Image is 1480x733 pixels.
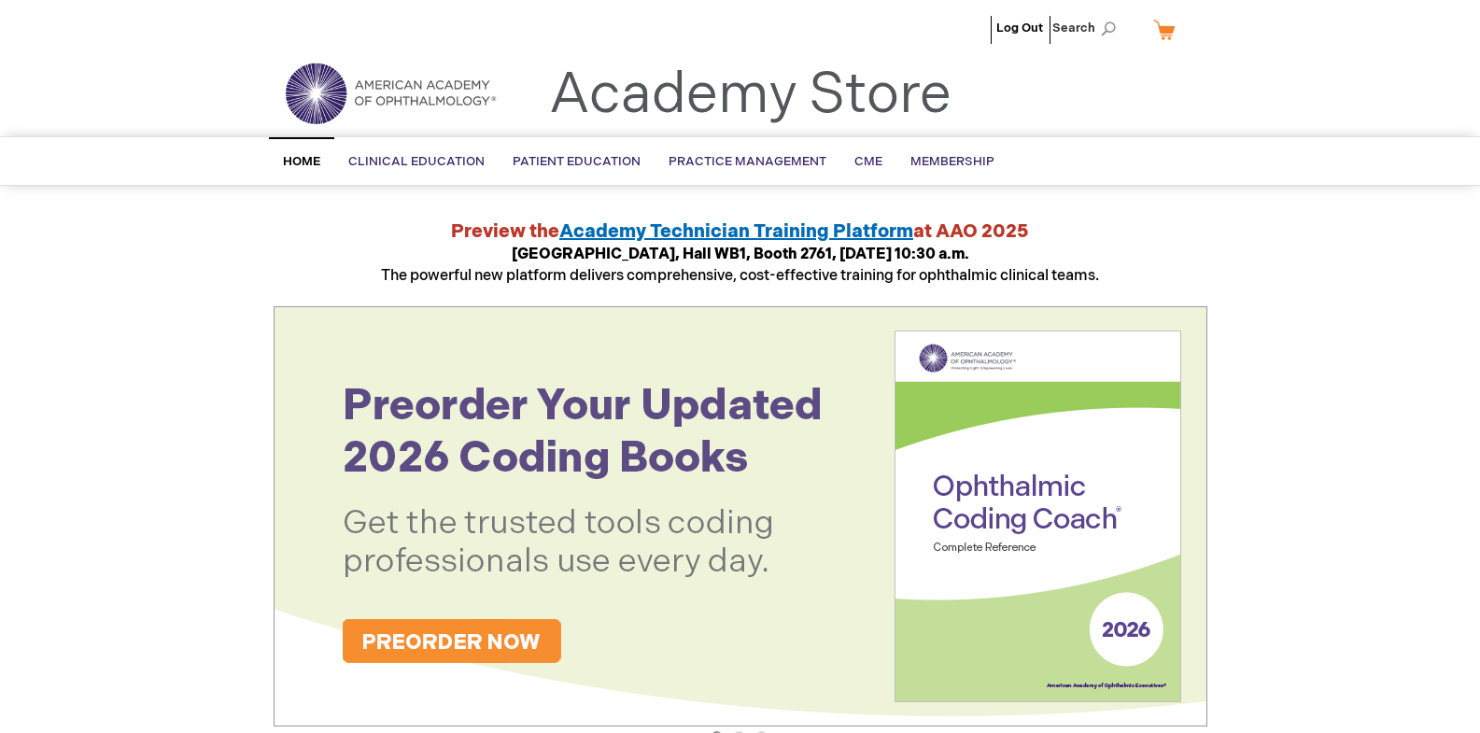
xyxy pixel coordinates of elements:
span: Membership [910,154,994,169]
span: Practice Management [669,154,826,169]
strong: [GEOGRAPHIC_DATA], Hall WB1, Booth 2761, [DATE] 10:30 a.m. [512,246,969,263]
span: Search [1052,9,1123,47]
span: Clinical Education [348,154,485,169]
a: Log Out [996,21,1043,35]
strong: Preview the at AAO 2025 [451,220,1029,243]
span: The powerful new platform delivers comprehensive, cost-effective training for ophthalmic clinical... [381,246,1099,285]
span: CME [854,154,882,169]
a: Academy Technician Training Platform [559,220,913,243]
span: Home [283,154,320,169]
a: Academy Store [549,62,951,129]
span: Patient Education [513,154,641,169]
